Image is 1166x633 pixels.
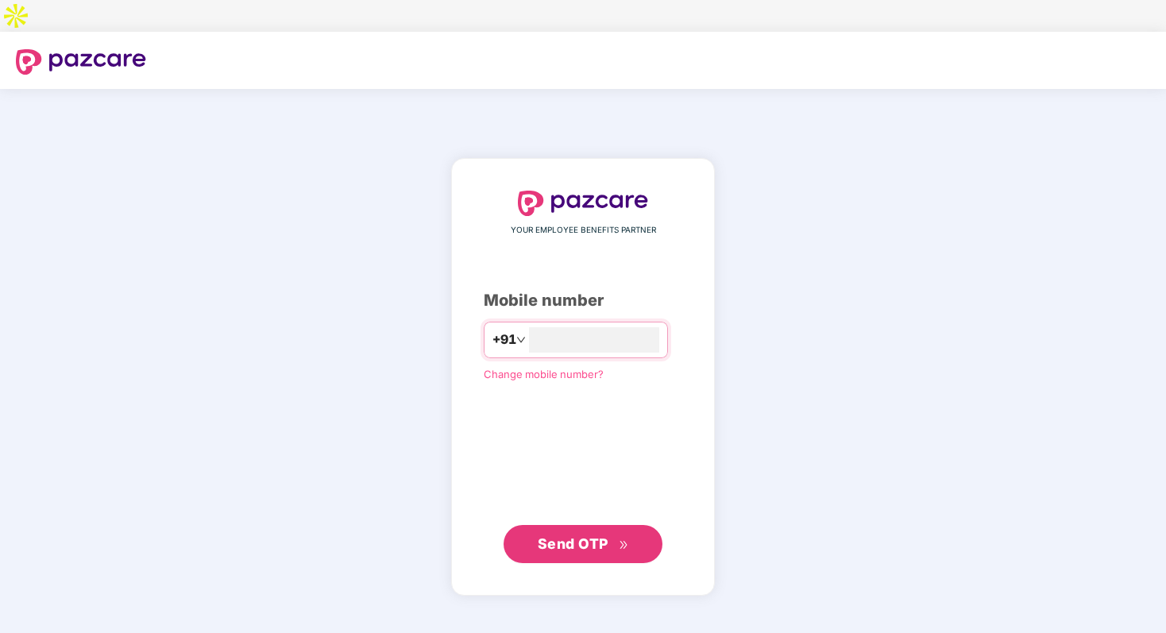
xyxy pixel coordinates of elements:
[484,288,682,313] div: Mobile number
[16,49,146,75] img: logo
[492,330,516,349] span: +91
[504,525,662,563] button: Send OTPdouble-right
[511,224,656,237] span: YOUR EMPLOYEE BENEFITS PARTNER
[518,191,648,216] img: logo
[538,535,608,552] span: Send OTP
[619,540,629,550] span: double-right
[516,335,526,345] span: down
[484,368,604,380] a: Change mobile number?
